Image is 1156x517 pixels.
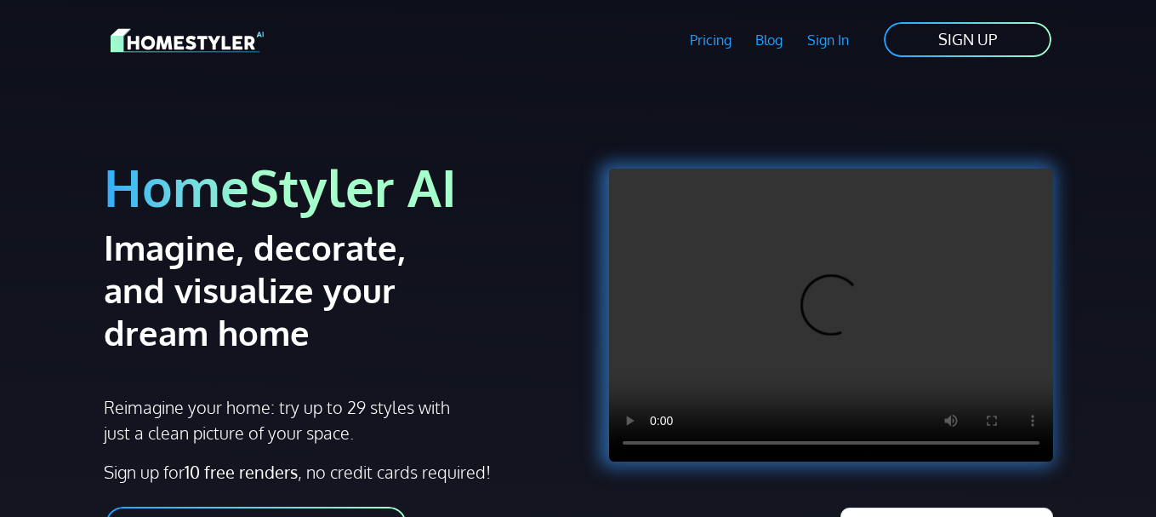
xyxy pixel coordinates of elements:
[795,20,862,60] a: Sign In
[677,20,743,60] a: Pricing
[104,459,568,485] p: Sign up for , no credit cards required!
[104,226,475,353] h2: Imagine, decorate, and visualize your dream home
[882,20,1053,59] a: SIGN UP
[185,461,298,483] strong: 10 free renders
[104,394,453,445] p: Reimagine your home: try up to 29 styles with just a clean picture of your space.
[743,20,795,60] a: Blog
[104,155,568,219] h1: HomeStyler AI
[111,26,264,55] img: HomeStyler AI logo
